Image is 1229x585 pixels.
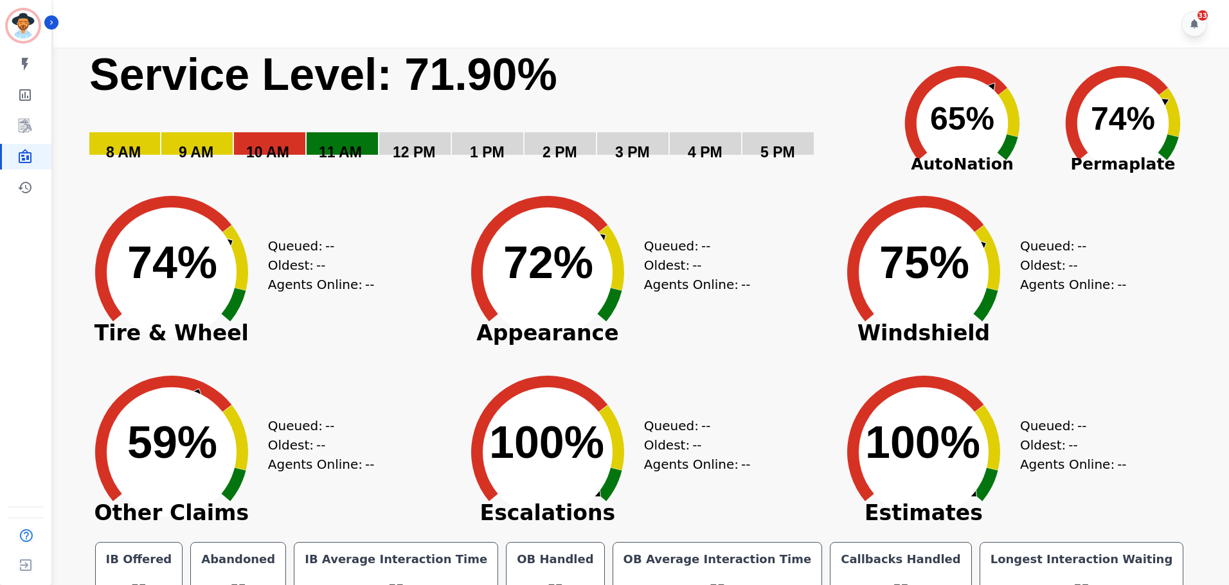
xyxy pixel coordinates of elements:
[701,416,710,435] span: --
[1117,455,1126,474] span: --
[644,275,753,294] div: Agents Online:
[882,152,1043,177] span: AutoNation
[644,236,740,256] div: Queued:
[88,48,874,179] svg: Service Level: 0%
[268,435,364,455] div: Oldest:
[1020,236,1117,256] div: Queued:
[1020,275,1129,294] div: Agents Online:
[1068,435,1077,455] span: --
[451,327,644,340] span: Appearance
[1020,455,1129,474] div: Agents Online:
[503,238,593,288] text: 72%
[246,144,289,161] text: 10 AM
[1043,152,1203,177] span: Permaplate
[268,416,364,435] div: Queued:
[988,550,1176,568] div: Longest Interaction Waiting
[615,144,650,161] text: 3 PM
[268,455,377,474] div: Agents Online:
[1077,416,1086,435] span: --
[543,144,577,161] text: 2 PM
[838,550,964,568] div: Callbacks Handled
[1198,10,1208,21] div: 33
[393,144,435,161] text: 12 PM
[692,256,701,275] span: --
[127,238,217,288] text: 74%
[489,417,604,467] text: 100%
[199,550,278,568] div: Abandoned
[316,256,325,275] span: --
[325,416,334,435] span: --
[470,144,505,161] text: 1 PM
[103,550,175,568] div: IB Offered
[879,238,969,288] text: 75%
[692,435,701,455] span: --
[89,49,557,100] text: Service Level: 71.90%
[644,256,740,275] div: Oldest:
[741,455,750,474] span: --
[930,101,994,137] text: 65%
[75,327,268,340] span: Tire & Wheel
[365,275,374,294] span: --
[319,144,362,161] text: 11 AM
[127,417,217,467] text: 59%
[75,507,268,520] span: Other Claims
[621,550,814,568] div: OB Average Interaction Time
[1020,435,1117,455] div: Oldest:
[316,435,325,455] span: --
[1091,101,1155,137] text: 74%
[741,275,750,294] span: --
[1077,236,1086,256] span: --
[268,236,364,256] div: Queued:
[688,144,722,161] text: 4 PM
[325,236,334,256] span: --
[1020,416,1117,435] div: Queued:
[451,507,644,520] span: Escalations
[701,236,710,256] span: --
[644,435,740,455] div: Oldest:
[865,417,980,467] text: 100%
[302,550,490,568] div: IB Average Interaction Time
[644,455,753,474] div: Agents Online:
[760,144,795,161] text: 5 PM
[644,416,740,435] div: Queued:
[8,10,39,41] img: Bordered avatar
[827,507,1020,520] span: Estimates
[1020,256,1117,275] div: Oldest:
[179,144,213,161] text: 9 AM
[268,275,377,294] div: Agents Online:
[827,327,1020,340] span: Windshield
[365,455,374,474] span: --
[1068,256,1077,275] span: --
[1117,275,1126,294] span: --
[514,550,596,568] div: OB Handled
[268,256,364,275] div: Oldest:
[106,144,141,161] text: 8 AM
